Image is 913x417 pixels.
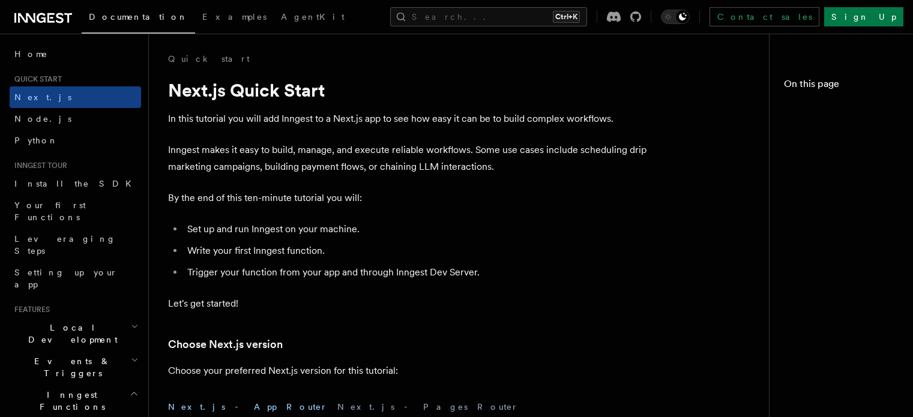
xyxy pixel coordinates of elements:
span: Documentation [89,12,188,22]
button: Search...Ctrl+K [390,7,587,26]
span: Home [14,48,48,60]
a: AgentKit [274,4,352,32]
span: Local Development [10,322,131,346]
span: Your first Functions [14,200,86,222]
button: Toggle dark mode [661,10,690,24]
a: Next.js [10,86,141,108]
p: By the end of this ten-minute tutorial you will: [168,190,648,206]
a: Choose Next.js version [168,336,283,353]
a: Node.js [10,108,141,130]
a: Python [10,130,141,151]
a: Contact sales [710,7,819,26]
span: Features [10,305,50,314]
p: In this tutorial you will add Inngest to a Next.js app to see how easy it can be to build complex... [168,110,648,127]
span: Inngest Functions [10,389,130,413]
a: Examples [195,4,274,32]
a: Home [10,43,141,65]
span: AgentKit [281,12,345,22]
button: Events & Triggers [10,350,141,384]
p: Choose your preferred Next.js version for this tutorial: [168,362,648,379]
span: Next.js [14,92,71,102]
h4: On this page [784,77,899,96]
span: Python [14,136,58,145]
p: Inngest makes it easy to build, manage, and execute reliable workflows. Some use cases include sc... [168,142,648,175]
li: Write your first Inngest function. [184,242,648,259]
span: Examples [202,12,267,22]
h1: Next.js Quick Start [168,79,648,101]
span: Leveraging Steps [14,234,116,256]
a: Sign Up [824,7,903,26]
kbd: Ctrl+K [553,11,580,23]
button: Local Development [10,317,141,350]
span: Setting up your app [14,268,118,289]
span: Events & Triggers [10,355,131,379]
a: Leveraging Steps [10,228,141,262]
a: Documentation [82,4,195,34]
span: Quick start [10,74,62,84]
a: Install the SDK [10,173,141,194]
a: Your first Functions [10,194,141,228]
p: Let's get started! [168,295,648,312]
li: Trigger your function from your app and through Inngest Dev Server. [184,264,648,281]
a: Setting up your app [10,262,141,295]
li: Set up and run Inngest on your machine. [184,221,648,238]
span: Inngest tour [10,161,67,170]
a: Quick start [168,53,250,65]
span: Install the SDK [14,179,139,188]
span: Node.js [14,114,71,124]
